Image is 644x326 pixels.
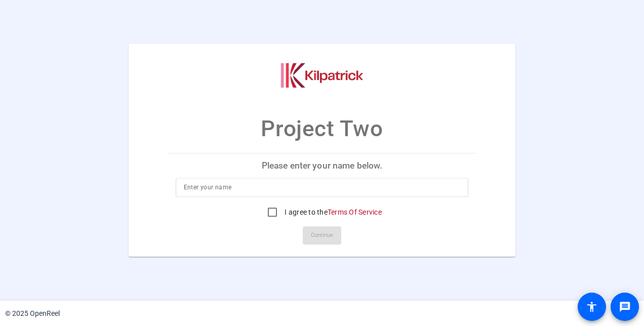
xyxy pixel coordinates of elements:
a: Terms Of Service [328,209,382,217]
p: Please enter your name below. [168,153,477,178]
p: Project Two [261,112,383,145]
label: I agree to the [283,208,382,218]
mat-icon: message [619,301,631,313]
div: © 2025 OpenReel [5,308,60,319]
input: Enter your name [184,182,461,194]
mat-icon: accessibility [586,301,598,313]
img: company-logo [271,54,373,97]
